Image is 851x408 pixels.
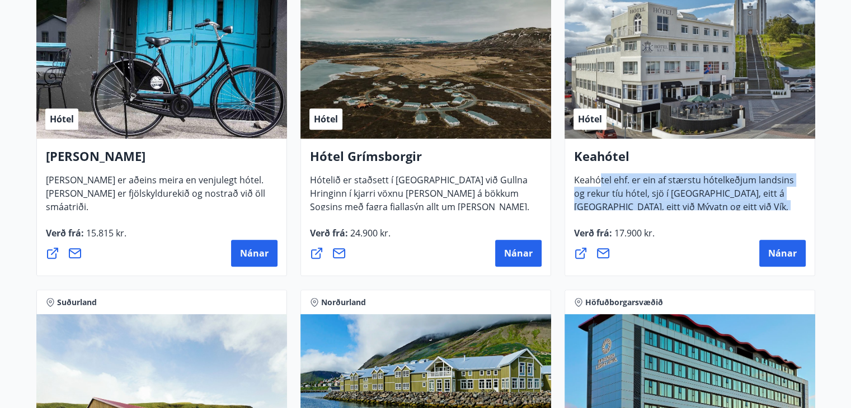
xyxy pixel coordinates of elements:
[768,247,797,259] span: Nánar
[574,148,806,173] h4: Keahótel
[46,174,265,222] span: [PERSON_NAME] er aðeins meira en venjulegt hótel. [PERSON_NAME] er fjölskyldurekið og nostrað við...
[310,148,542,173] h4: Hótel Grímsborgir
[310,174,529,249] span: Hótelið er staðsett í [GEOGRAPHIC_DATA] við Gullna Hringinn í kjarri vöxnu [PERSON_NAME] á bökkum...
[321,297,366,308] span: Norðurland
[314,113,338,125] span: Hótel
[574,174,794,249] span: Keahótel ehf. er ein af stærstu hótelkeðjum landsins og rekur tíu hótel, sjö í [GEOGRAPHIC_DATA],...
[46,148,278,173] h4: [PERSON_NAME]
[504,247,533,259] span: Nánar
[578,113,602,125] span: Hótel
[585,297,663,308] span: Höfuðborgarsvæðið
[348,227,391,239] span: 24.900 kr.
[495,240,542,267] button: Nánar
[574,227,655,248] span: Verð frá :
[50,113,74,125] span: Hótel
[310,227,391,248] span: Verð frá :
[46,227,126,248] span: Verð frá :
[57,297,97,308] span: Suðurland
[84,227,126,239] span: 15.815 kr.
[612,227,655,239] span: 17.900 kr.
[231,240,278,267] button: Nánar
[759,240,806,267] button: Nánar
[240,247,269,259] span: Nánar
